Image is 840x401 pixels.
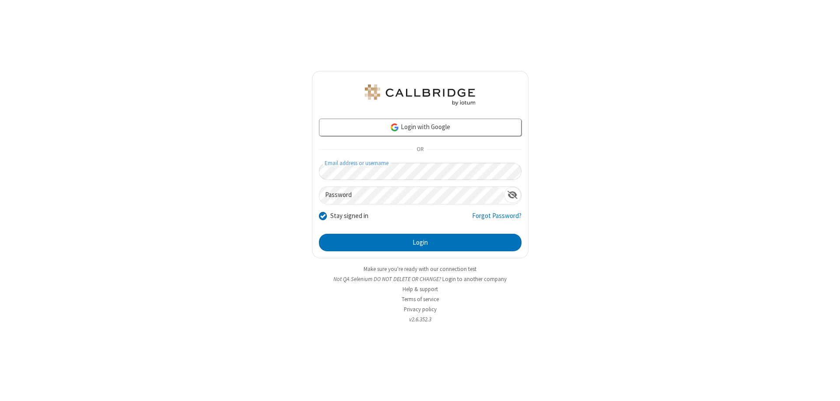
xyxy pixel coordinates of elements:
button: Login [319,234,521,251]
a: Privacy policy [404,306,437,313]
li: v2.6.352.3 [312,315,528,324]
a: Terms of service [402,295,439,303]
label: Stay signed in [330,211,368,221]
a: Login with Google [319,119,521,136]
div: Show password [504,187,521,203]
input: Email address or username [319,163,521,180]
a: Make sure you're ready with our connection test [364,265,476,273]
span: OR [413,144,427,156]
a: Forgot Password? [472,211,521,228]
button: Login to another company [442,275,507,283]
img: google-icon.png [390,123,399,132]
a: Help & support [402,285,438,293]
img: QA Selenium DO NOT DELETE OR CHANGE [363,84,477,106]
input: Password [319,187,504,204]
li: Not QA Selenium DO NOT DELETE OR CHANGE? [312,275,528,283]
